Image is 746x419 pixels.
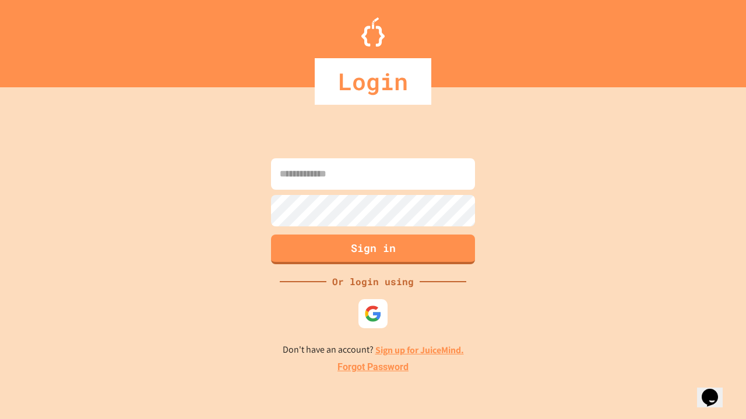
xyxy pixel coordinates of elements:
[315,58,431,105] div: Login
[375,344,464,356] a: Sign up for JuiceMind.
[697,372,734,407] iframe: chat widget
[326,275,420,289] div: Or login using
[271,235,475,264] button: Sign in
[283,343,464,357] p: Don't have an account?
[337,360,409,374] a: Forgot Password
[364,305,382,322] img: google-icon.svg
[361,17,385,47] img: Logo.svg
